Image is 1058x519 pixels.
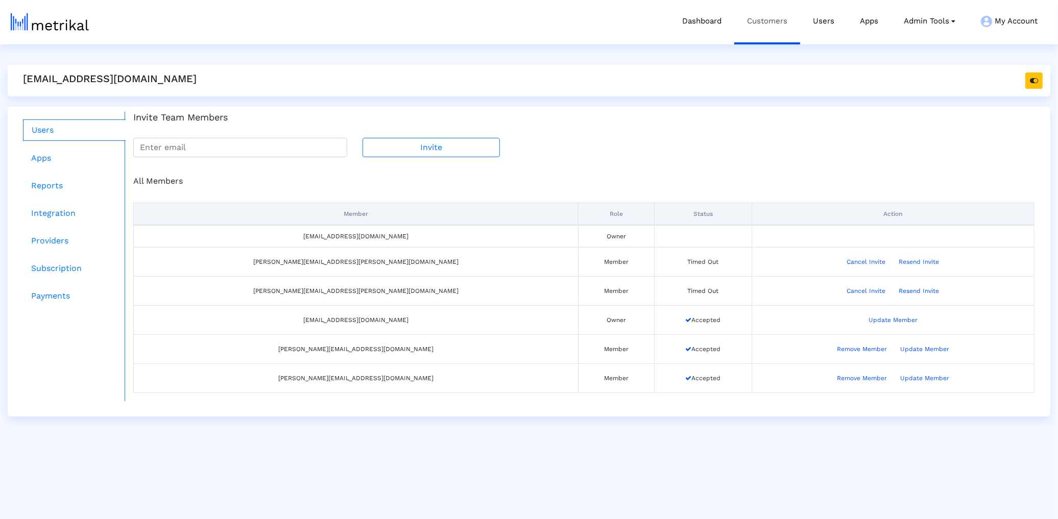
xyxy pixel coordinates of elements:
td: Member [578,334,654,363]
th: Role [578,203,654,225]
td: Timed Out [654,247,752,276]
button: Resend Invite [893,283,946,299]
h4: Invite Team Members [133,112,1035,123]
img: metrical-logo-light.png [11,13,89,31]
button: Cancel Invite [840,283,893,299]
a: Apps [23,148,126,168]
button: Invite [363,138,500,157]
button: Cancel Invite [840,254,893,270]
td: [EMAIL_ADDRESS][DOMAIN_NAME] [134,225,579,248]
td: [PERSON_NAME][EMAIL_ADDRESS][PERSON_NAME][DOMAIN_NAME] [134,247,579,276]
th: Status [654,203,752,225]
td: Accepted [654,363,752,392]
a: Integration [23,203,126,224]
a: Providers [23,231,126,251]
img: my-account-menu-icon.png [981,16,992,27]
td: Owner [578,305,654,334]
button: Update Member [894,370,956,386]
a: Subscription [23,258,126,279]
a: Users [23,119,126,141]
td: Accepted [654,305,752,334]
td: [EMAIL_ADDRESS][DOMAIN_NAME] [134,305,579,334]
td: Owner [578,225,654,248]
button: Update Member [862,312,924,328]
a: Payments [23,286,126,306]
input: Enter email [133,138,347,157]
td: Accepted [654,334,752,363]
button: Remove Member [830,370,894,386]
span: All Members [133,176,183,186]
td: Member [578,276,654,305]
td: [PERSON_NAME][EMAIL_ADDRESS][PERSON_NAME][DOMAIN_NAME] [134,276,579,305]
td: [PERSON_NAME][EMAIL_ADDRESS][DOMAIN_NAME] [134,334,579,363]
td: [PERSON_NAME][EMAIL_ADDRESS][DOMAIN_NAME] [134,363,579,392]
button: Update Member [894,341,956,357]
a: Reports [23,176,126,196]
th: Action [752,203,1035,225]
th: Member [134,203,579,225]
td: Member [578,247,654,276]
td: Member [578,363,654,392]
button: Resend Invite [893,254,946,270]
button: Remove Member [830,341,894,357]
h5: [EMAIL_ADDRESS][DOMAIN_NAME] [23,72,197,85]
td: Timed Out [654,276,752,305]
